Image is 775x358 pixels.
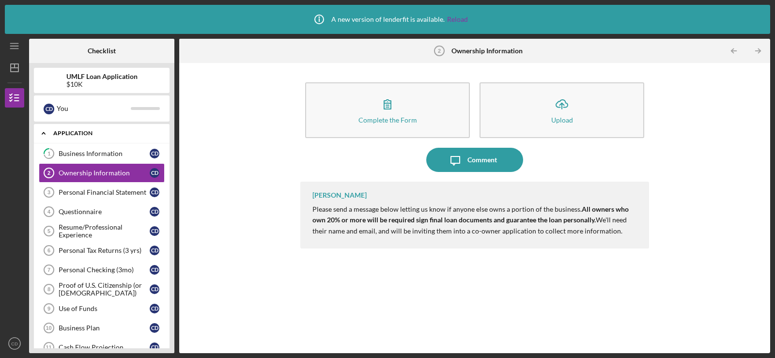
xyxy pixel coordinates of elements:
b: UMLF Loan Application [66,73,138,80]
div: C D [150,284,159,294]
div: Business Information [59,150,150,157]
button: CD [5,334,24,353]
div: Application [53,130,157,136]
button: Upload [480,82,644,138]
div: Upload [551,116,573,124]
a: 10Business PlanCD [39,318,165,338]
a: 6Personal Tax Returns (3 yrs)CD [39,241,165,260]
tspan: 2 [47,170,50,176]
tspan: 10 [46,325,51,331]
div: C D [150,265,159,275]
text: CD [11,341,18,346]
div: C D [44,104,54,114]
div: A new version of lenderfit is available. [307,7,468,31]
div: C D [150,168,159,178]
tspan: 9 [47,306,50,311]
a: 7Personal Checking (3mo)CD [39,260,165,280]
b: Checklist [88,47,116,55]
div: Business Plan [59,324,150,332]
tspan: 3 [47,189,50,195]
tspan: 5 [47,228,50,234]
div: You [57,100,131,117]
div: Use of Funds [59,305,150,312]
a: 9Use of FundsCD [39,299,165,318]
div: C D [150,323,159,333]
button: Complete the Form [305,82,470,138]
div: C D [150,187,159,197]
tspan: 7 [47,267,50,273]
tspan: 11 [46,344,51,350]
div: Personal Tax Returns (3 yrs) [59,247,150,254]
tspan: 1 [47,151,50,157]
tspan: 4 [47,209,51,215]
div: Proof of U.S. Citizenship (or [DEMOGRAPHIC_DATA]) [59,281,150,297]
b: Ownership Information [451,47,523,55]
p: Please send a message below letting us know if anyone else owns a portion of the business. We'll ... [312,204,639,236]
div: Resume/Professional Experience [59,223,150,239]
div: Ownership Information [59,169,150,177]
div: C D [150,342,159,352]
div: C D [150,246,159,255]
div: Questionnaire [59,208,150,216]
div: C D [150,149,159,158]
div: C D [150,226,159,236]
div: Comment [467,148,497,172]
button: Comment [426,148,523,172]
a: 5Resume/Professional ExperienceCD [39,221,165,241]
a: 8Proof of U.S. Citizenship (or [DEMOGRAPHIC_DATA])CD [39,280,165,299]
div: $10K [66,80,138,88]
a: 4QuestionnaireCD [39,202,165,221]
div: [PERSON_NAME] [312,191,367,199]
div: C D [150,207,159,217]
a: Reload [447,16,468,23]
div: C D [150,304,159,313]
a: 11Cash Flow ProjectionCD [39,338,165,357]
tspan: 6 [47,248,50,253]
div: Personal Financial Statement [59,188,150,196]
div: Cash Flow Projection [59,343,150,351]
tspan: 2 [437,48,440,54]
tspan: 8 [47,286,50,292]
a: 1Business InformationCD [39,144,165,163]
a: 3Personal Financial StatementCD [39,183,165,202]
a: 2Ownership InformationCD [39,163,165,183]
div: Personal Checking (3mo) [59,266,150,274]
div: Complete the Form [358,116,417,124]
